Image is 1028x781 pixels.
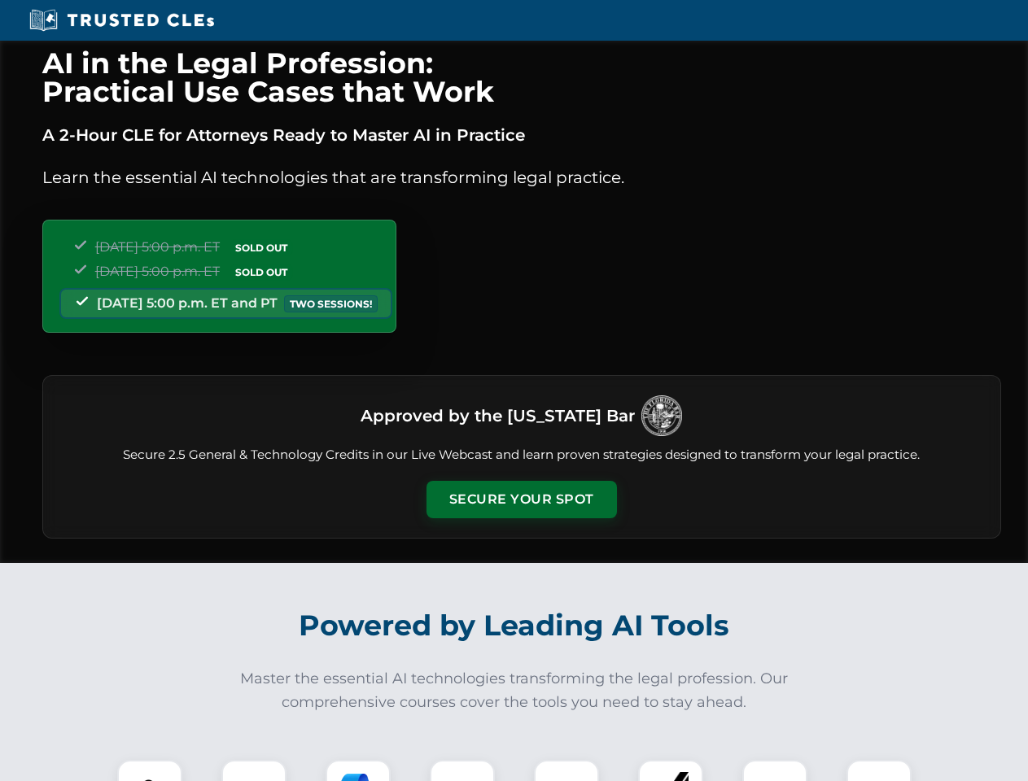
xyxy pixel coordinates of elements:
img: Logo [641,395,682,436]
span: SOLD OUT [230,264,293,281]
p: Master the essential AI technologies transforming the legal profession. Our comprehensive courses... [230,667,799,714]
span: [DATE] 5:00 p.m. ET [95,239,220,255]
h3: Approved by the [US_STATE] Bar [361,401,635,430]
h1: AI in the Legal Profession: Practical Use Cases that Work [42,49,1001,106]
button: Secure Your Spot [427,481,617,518]
span: [DATE] 5:00 p.m. ET [95,264,220,279]
p: A 2-Hour CLE for Attorneys Ready to Master AI in Practice [42,122,1001,148]
span: SOLD OUT [230,239,293,256]
p: Learn the essential AI technologies that are transforming legal practice. [42,164,1001,190]
p: Secure 2.5 General & Technology Credits in our Live Webcast and learn proven strategies designed ... [63,446,981,465]
img: Trusted CLEs [24,8,219,33]
h2: Powered by Leading AI Tools [63,597,965,654]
